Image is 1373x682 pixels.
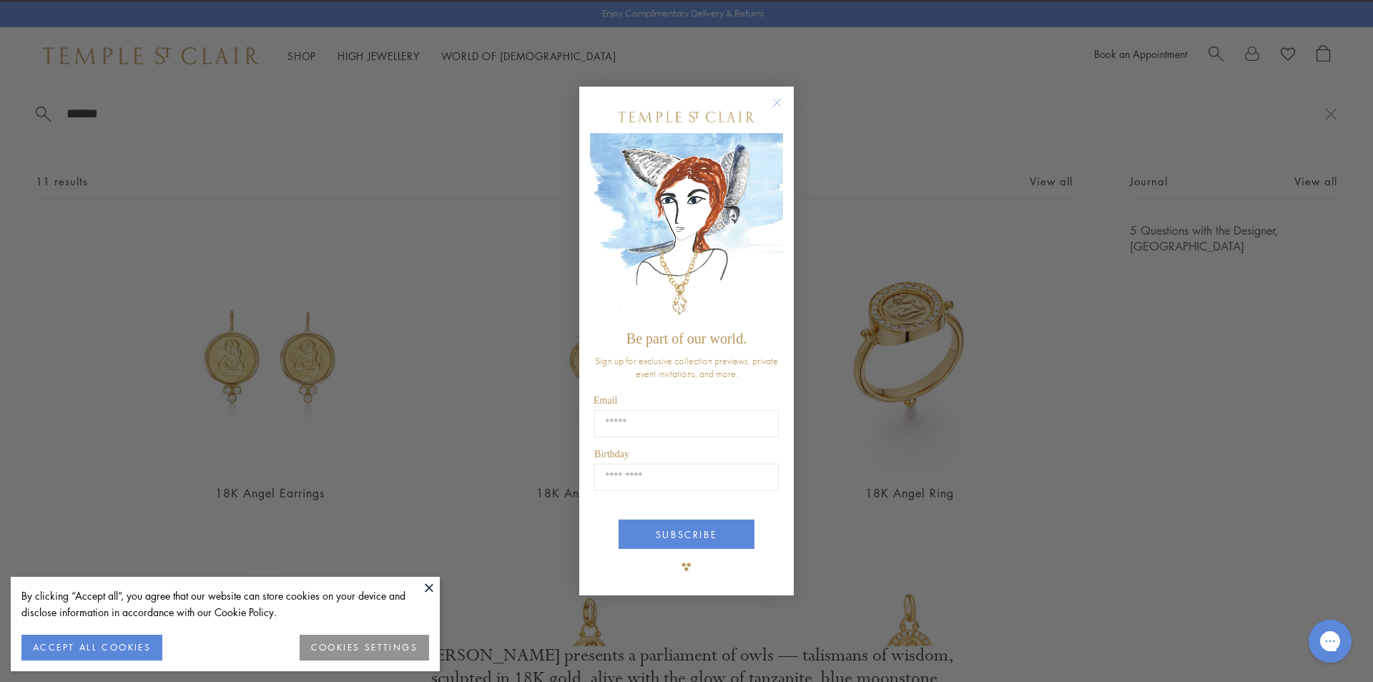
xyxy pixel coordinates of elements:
button: ACCEPT ALL COOKIES [21,635,162,661]
span: Be part of our world. [626,331,747,346]
input: Email [594,410,779,437]
img: Temple St. Clair [619,112,754,122]
span: Birthday [594,449,629,459]
div: By clicking “Accept all”, you agree that our website can store cookies on your device and disclos... [21,588,429,620]
button: COOKIES SETTINGS [300,635,429,661]
img: c4a9eb12-d91a-4d4a-8ee0-386386f4f338.jpeg [590,133,783,324]
span: Sign up for exclusive collection previews, private event invitations, and more. [595,354,778,380]
button: Close dialog [775,101,793,119]
img: TSC [672,552,701,581]
iframe: Gorgias live chat messenger [1301,615,1359,668]
span: Email [594,395,617,406]
button: SUBSCRIBE [619,520,754,549]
